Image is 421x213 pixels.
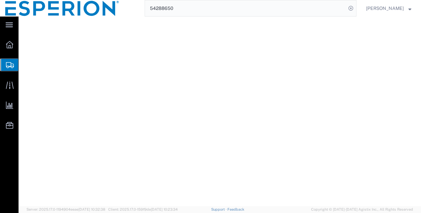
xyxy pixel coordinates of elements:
span: Client: 2025.17.0-159f9de [108,207,178,211]
span: Server: 2025.17.0-1194904eeae [26,207,105,211]
input: Search for shipment number, reference number [145,0,346,16]
button: [PERSON_NAME] [366,4,412,12]
span: Nicole Saari [366,5,404,12]
a: Feedback [227,207,244,211]
span: [DATE] 10:32:38 [78,207,105,211]
a: Support [211,207,228,211]
iframe: FS Legacy Container [19,17,421,206]
span: Copyright © [DATE]-[DATE] Agistix Inc., All Rights Reserved [311,207,413,212]
span: [DATE] 10:23:34 [151,207,178,211]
